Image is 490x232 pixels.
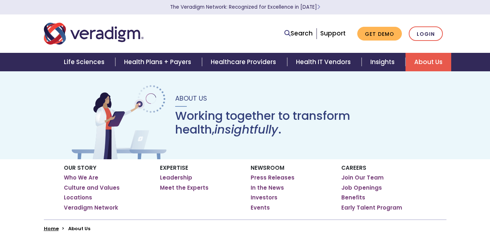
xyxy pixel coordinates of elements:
a: Press Releases [251,174,295,181]
a: Health IT Vendors [287,53,362,71]
a: Veradigm Network [64,204,118,211]
a: In the News [251,184,284,191]
a: Benefits [341,194,365,201]
a: Investors [251,194,277,201]
a: Health Plans + Payers [115,53,202,71]
a: Healthcare Providers [202,53,287,71]
a: Life Sciences [55,53,115,71]
a: Events [251,204,270,211]
a: Locations [64,194,92,201]
a: Early Talent Program [341,204,402,211]
a: Join Our Team [341,174,384,181]
a: The Veradigm Network: Recognized for Excellence in [DATE]Learn More [170,4,320,10]
em: insightfully [214,121,278,138]
a: Meet the Experts [160,184,209,191]
a: Who We Are [64,174,98,181]
a: Culture and Values [64,184,120,191]
a: Home [44,225,59,232]
a: Get Demo [357,27,402,41]
img: Veradigm logo [44,22,144,46]
h1: Working together to transform health, . [175,109,420,137]
a: Login [409,26,443,41]
a: Support [320,29,346,38]
span: About Us [175,94,207,103]
a: About Us [405,53,451,71]
a: Insights [362,53,405,71]
a: Leadership [160,174,192,181]
span: Learn More [317,4,320,10]
a: Search [284,29,313,38]
a: Job Openings [341,184,382,191]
